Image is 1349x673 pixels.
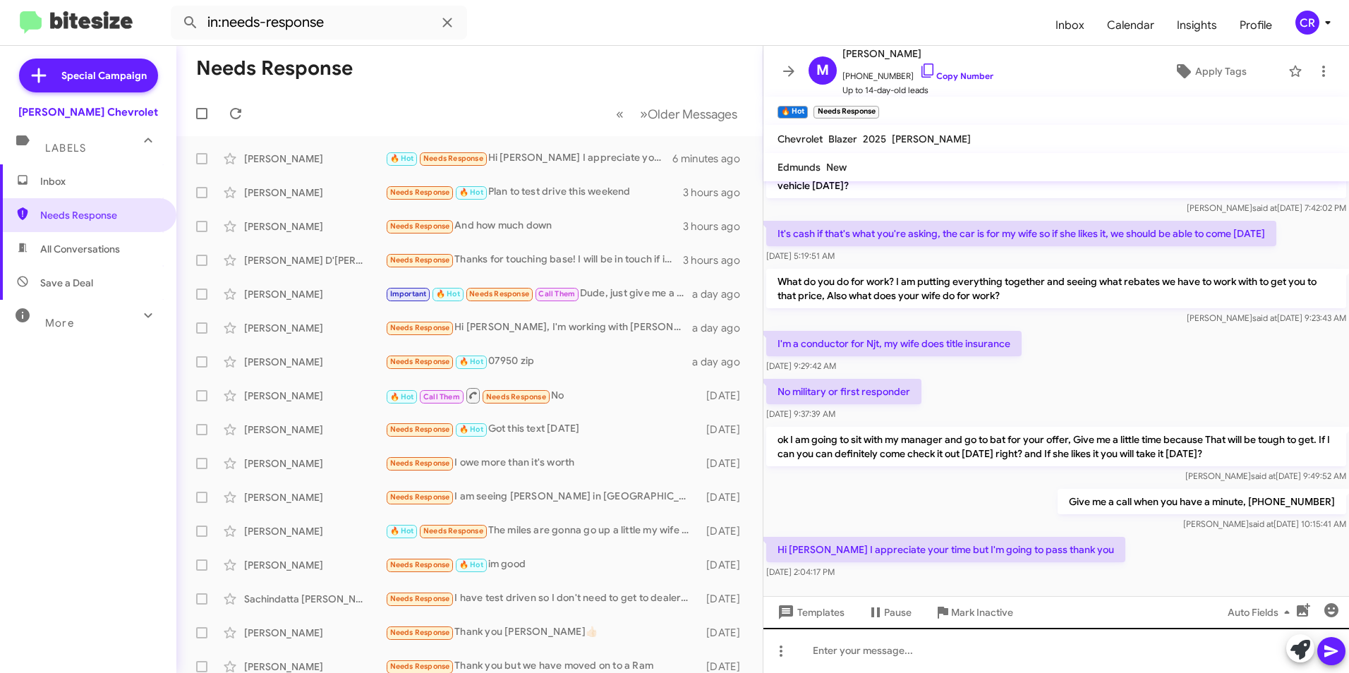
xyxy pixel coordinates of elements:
[766,408,835,419] span: [DATE] 9:37:39 AM
[423,154,483,163] span: Needs Response
[390,188,450,197] span: Needs Response
[1249,519,1274,529] span: said at
[1195,59,1247,84] span: Apply Tags
[1283,11,1333,35] button: CR
[828,133,857,145] span: Blazer
[390,255,450,265] span: Needs Response
[842,62,993,83] span: [PHONE_NUMBER]
[244,389,385,403] div: [PERSON_NAME]
[778,133,823,145] span: Chevrolet
[171,6,467,40] input: Search
[1187,313,1346,323] span: [PERSON_NAME] [DATE] 9:23:43 AM
[766,331,1022,356] p: I'm a conductor for Njt, my wife does title insurance
[607,99,632,128] button: Previous
[459,188,483,197] span: 🔥 Hot
[856,600,923,625] button: Pause
[390,594,450,603] span: Needs Response
[390,459,450,468] span: Needs Response
[1166,5,1228,46] a: Insights
[692,287,751,301] div: a day ago
[244,558,385,572] div: [PERSON_NAME]
[385,286,692,302] div: Dude, just give me a call. I have 15mins b4 this conference call at 11:30am
[459,357,483,366] span: 🔥 Hot
[423,392,460,401] span: Call Them
[244,287,385,301] div: [PERSON_NAME]
[648,107,737,122] span: Older Messages
[1251,471,1276,481] span: said at
[385,421,700,437] div: Got this text [DATE]
[385,455,700,471] div: I owe more than it's worth
[423,526,483,535] span: Needs Response
[700,490,751,504] div: [DATE]
[631,99,746,128] button: Next
[244,524,385,538] div: [PERSON_NAME]
[892,133,971,145] span: [PERSON_NAME]
[766,566,835,577] span: [DATE] 2:04:17 PM
[40,174,160,188] span: Inbox
[766,379,921,404] p: No military or first responder
[244,626,385,640] div: [PERSON_NAME]
[19,59,158,92] a: Special Campaign
[486,392,546,401] span: Needs Response
[700,626,751,640] div: [DATE]
[385,252,683,268] div: Thanks for touching base! I will be in touch if interested. Thanks
[244,423,385,437] div: [PERSON_NAME]
[1096,5,1166,46] a: Calendar
[436,289,460,298] span: 🔥 Hot
[385,624,700,641] div: Thank you [PERSON_NAME]👍🏻
[244,186,385,200] div: [PERSON_NAME]
[923,600,1024,625] button: Mark Inactive
[608,99,746,128] nav: Page navigation example
[390,154,414,163] span: 🔥 Hot
[385,387,700,404] div: No
[61,68,147,83] span: Special Campaign
[863,133,886,145] span: 2025
[390,222,450,231] span: Needs Response
[1183,519,1346,529] span: [PERSON_NAME] [DATE] 10:15:41 AM
[1187,202,1346,213] span: [PERSON_NAME] [DATE] 7:42:02 PM
[816,59,829,82] span: M
[385,150,672,166] div: Hi [PERSON_NAME] I appreciate your time but I'm going to pass thank you
[951,600,1013,625] span: Mark Inactive
[1295,11,1319,35] div: CR
[385,218,683,234] div: And how much down
[778,161,821,174] span: Edmunds
[390,492,450,502] span: Needs Response
[385,557,700,573] div: im good
[385,320,692,336] div: Hi [PERSON_NAME], I'm working with [PERSON_NAME].Thank you though.
[1252,313,1277,323] span: said at
[1228,5,1283,46] a: Profile
[390,662,450,671] span: Needs Response
[683,186,751,200] div: 3 hours ago
[616,105,624,123] span: «
[700,423,751,437] div: [DATE]
[1138,59,1281,84] button: Apply Tags
[45,317,74,329] span: More
[766,537,1125,562] p: Hi [PERSON_NAME] I appreciate your time but I'm going to pass thank you
[1228,600,1295,625] span: Auto Fields
[683,219,751,234] div: 3 hours ago
[196,57,353,80] h1: Needs Response
[1216,600,1307,625] button: Auto Fields
[390,392,414,401] span: 🔥 Hot
[766,269,1346,308] p: What do you do for work? I am putting everything together and seeing what rebates we have to work...
[244,490,385,504] div: [PERSON_NAME]
[700,558,751,572] div: [DATE]
[763,600,856,625] button: Templates
[244,219,385,234] div: [PERSON_NAME]
[640,105,648,123] span: »
[385,353,692,370] div: 07950 zip
[700,389,751,403] div: [DATE]
[813,106,878,119] small: Needs Response
[244,456,385,471] div: [PERSON_NAME]
[244,321,385,335] div: [PERSON_NAME]
[385,184,683,200] div: Plan to test drive this weekend
[1252,202,1277,213] span: said at
[390,560,450,569] span: Needs Response
[244,253,385,267] div: [PERSON_NAME] D'[PERSON_NAME]
[692,355,751,369] div: a day ago
[385,590,700,607] div: I have test driven so I don't need to get to dealership again
[692,321,751,335] div: a day ago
